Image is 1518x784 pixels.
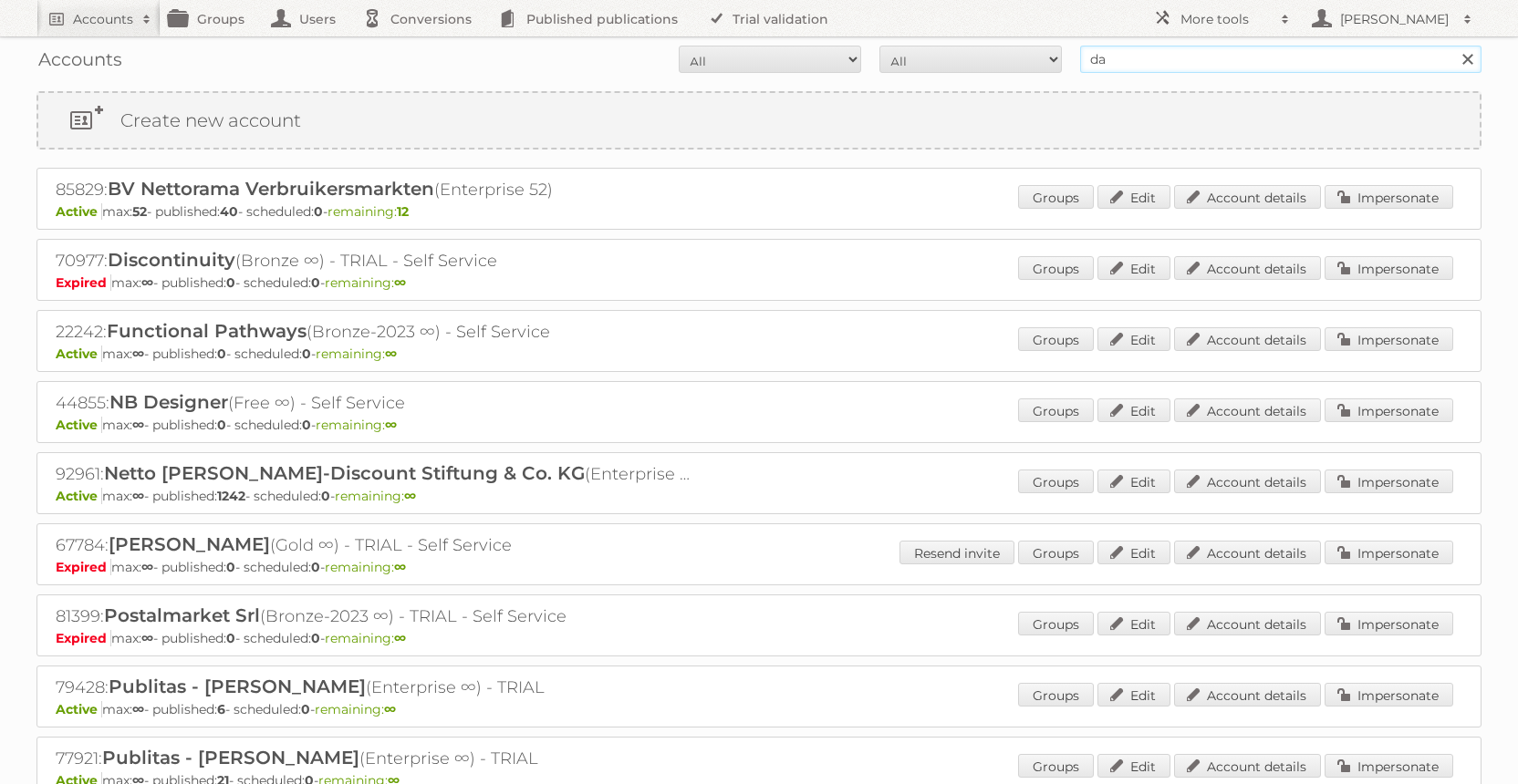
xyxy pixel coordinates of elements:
a: Edit [1097,398,1170,422]
a: Impersonate [1325,754,1453,778]
span: remaining: [325,274,406,291]
a: Impersonate [1325,327,1453,351]
strong: 12 [397,203,409,220]
strong: ∞ [132,346,144,362]
strong: ∞ [132,488,144,504]
a: Groups [1018,612,1094,635]
strong: 0 [311,630,320,646]
a: Account details [1174,541,1321,564]
a: Impersonate [1325,185,1453,209]
span: Expired [56,630,111,646]
strong: ∞ [385,346,397,362]
strong: 0 [301,701,310,717]
strong: 0 [302,346,311,362]
p: max: - published: - scheduled: - [56,417,1462,433]
strong: ∞ [141,559,153,575]
a: Account details [1174,754,1321,778]
p: max: - published: - scheduled: - [56,346,1462,362]
span: Expired [56,274,111,291]
strong: 40 [220,203,238,220]
h2: 79428: (Enterprise ∞) - TRIAL [56,676,694,699]
p: max: - published: - scheduled: - [56,274,1462,291]
h2: 44855: (Free ∞) - Self Service [56,391,694,415]
strong: 0 [314,203,323,220]
a: Impersonate [1325,541,1453,564]
strong: ∞ [394,559,406,575]
span: BV Nettorama Verbruikersmarkten [108,178,434,200]
span: Active [56,488,102,504]
p: max: - published: - scheduled: - [56,203,1462,220]
a: Impersonate [1325,612,1453,635]
a: Edit [1097,754,1170,778]
span: remaining: [316,346,397,362]
span: remaining: [325,559,406,575]
a: Edit [1097,683,1170,707]
span: remaining: [328,203,409,220]
h2: Accounts [73,10,133,28]
a: Groups [1018,185,1094,209]
strong: ∞ [404,488,416,504]
strong: 0 [302,417,311,433]
a: Account details [1174,469,1321,493]
strong: ∞ [394,274,406,291]
strong: ∞ [132,417,144,433]
p: max: - published: - scheduled: - [56,701,1462,717]
span: Active [56,203,102,220]
a: Edit [1097,469,1170,493]
a: Edit [1097,541,1170,564]
strong: 0 [311,274,320,291]
span: Publitas - [PERSON_NAME] [102,747,359,769]
strong: 0 [311,559,320,575]
a: Groups [1018,327,1094,351]
span: remaining: [316,417,397,433]
strong: 0 [217,417,226,433]
h2: 85829: (Enterprise 52) [56,178,694,201]
span: remaining: [335,488,416,504]
strong: 0 [226,274,235,291]
a: Create new account [38,93,1480,148]
span: Netto [PERSON_NAME]-Discount Stiftung & Co. KG [104,462,585,484]
strong: ∞ [141,630,153,646]
a: Edit [1097,327,1170,351]
span: Discontinuity [108,249,235,271]
strong: ∞ [384,701,396,717]
span: Active [56,346,102,362]
span: [PERSON_NAME] [109,533,270,555]
span: Functional Pathways [107,320,307,342]
strong: 52 [132,203,147,220]
span: NB Designer [109,391,228,413]
a: Account details [1174,612,1321,635]
p: max: - published: - scheduled: - [56,488,1462,504]
a: Impersonate [1325,469,1453,493]
h2: 70977: (Bronze ∞) - TRIAL - Self Service [56,249,694,273]
span: Active [56,417,102,433]
h2: [PERSON_NAME] [1336,10,1454,28]
h2: 81399: (Bronze-2023 ∞) - TRIAL - Self Service [56,604,694,628]
a: Impersonate [1325,398,1453,422]
a: Groups [1018,469,1094,493]
a: Groups [1018,754,1094,778]
a: Groups [1018,683,1094,707]
a: Impersonate [1325,256,1453,280]
a: Impersonate [1325,683,1453,707]
strong: 6 [217,701,225,717]
p: max: - published: - scheduled: - [56,630,1462,646]
a: Resend invite [899,541,1014,564]
strong: ∞ [394,630,406,646]
strong: ∞ [132,701,144,717]
a: Account details [1174,185,1321,209]
p: max: - published: - scheduled: - [56,559,1462,575]
a: Account details [1174,256,1321,280]
a: Edit [1097,612,1170,635]
h2: 77921: (Enterprise ∞) - TRIAL [56,747,694,770]
strong: 0 [217,346,226,362]
h2: 67784: (Gold ∞) - TRIAL - Self Service [56,533,694,557]
a: Groups [1018,256,1094,280]
span: Postalmarket Srl [104,604,260,626]
strong: 1242 [217,488,245,504]
h2: 92961: (Enterprise ∞) [56,462,694,486]
strong: 0 [226,559,235,575]
span: Expired [56,559,111,575]
strong: ∞ [385,417,397,433]
a: Account details [1174,683,1321,707]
